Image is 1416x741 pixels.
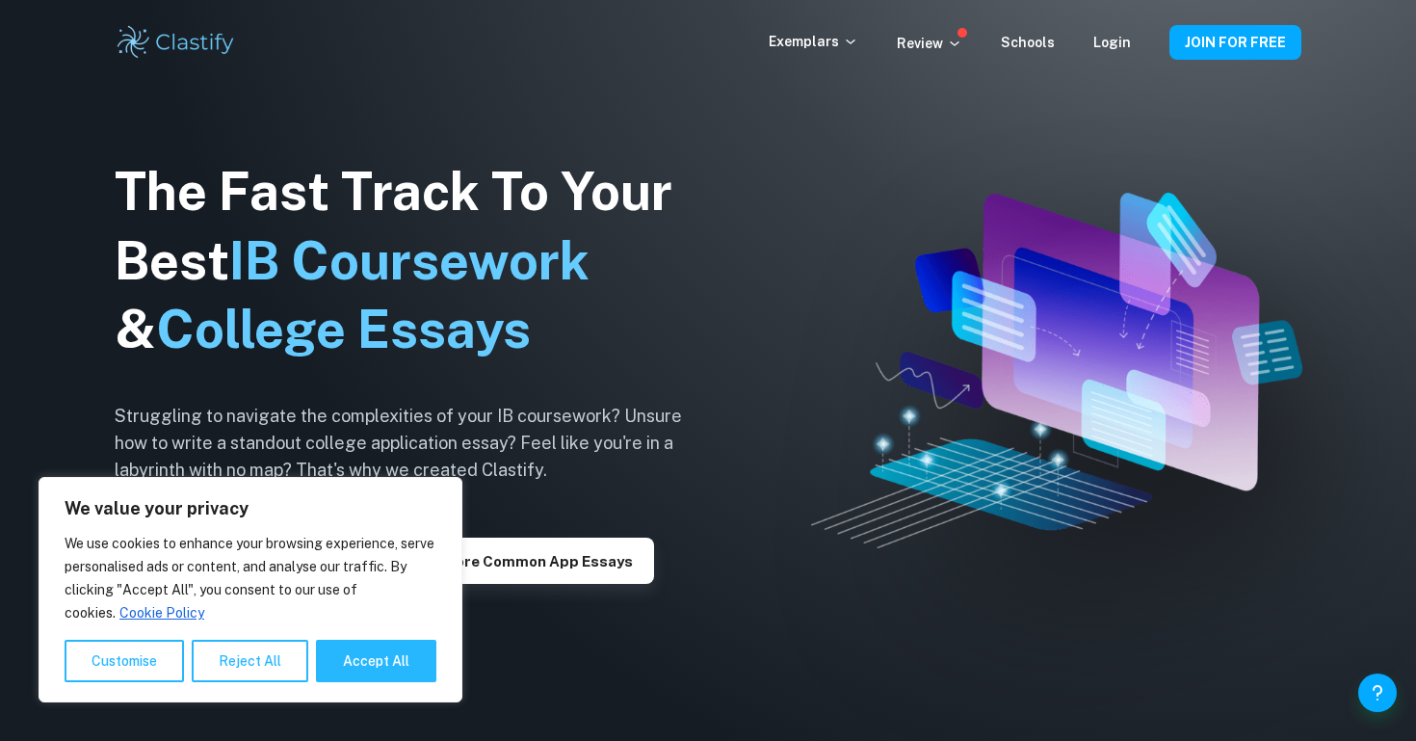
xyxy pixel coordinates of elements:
a: Login [1093,35,1131,50]
button: Help and Feedback [1358,674,1397,712]
button: Accept All [316,640,436,682]
button: Explore Common App essays [403,538,654,584]
button: Customise [65,640,184,682]
p: We value your privacy [65,497,436,520]
a: Cookie Policy [118,604,205,622]
h6: Struggling to navigate the complexities of your IB coursework? Unsure how to write a standout col... [115,403,712,484]
button: JOIN FOR FREE [1169,25,1301,60]
img: Clastify logo [115,23,237,62]
img: Clastify hero [811,193,1303,548]
p: We use cookies to enhance your browsing experience, serve personalised ads or content, and analys... [65,532,436,624]
p: Exemplars [769,31,858,52]
a: Schools [1001,35,1055,50]
a: Explore Common App essays [403,551,654,569]
div: We value your privacy [39,477,462,702]
span: College Essays [156,299,531,359]
span: IB Coursework [229,230,590,291]
p: Review [897,33,962,54]
button: Reject All [192,640,308,682]
h1: The Fast Track To Your Best & [115,157,712,365]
